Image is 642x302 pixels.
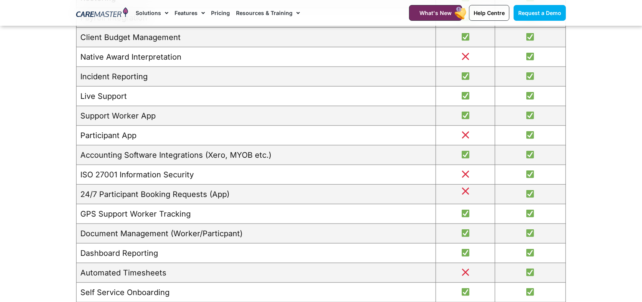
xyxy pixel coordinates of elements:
[526,131,534,139] img: ✅
[409,5,462,21] a: What's New
[526,170,534,178] img: ✅
[526,229,534,237] img: ✅
[462,187,469,195] img: ❌
[77,87,436,106] td: Live Support
[462,33,469,41] img: ✅
[462,72,469,80] img: ✅
[469,5,509,21] a: Help Centre
[462,170,469,178] img: ❌
[514,5,566,21] a: Request a Demo
[462,229,469,237] img: ✅
[526,53,534,60] img: ✅
[462,269,469,276] img: ❌
[77,244,436,263] td: Dashboard Reporting
[526,190,534,198] img: ✅
[77,204,436,224] td: GPS Support Worker Tracking
[77,263,436,283] td: Automated Timesheets
[526,249,534,257] img: ✅
[526,92,534,100] img: ✅
[462,210,469,217] img: ✅
[462,151,469,159] img: ✅
[77,145,436,165] td: Accounting Software Integrations (Xero, MYOB etc.)
[526,269,534,276] img: ✅
[77,106,436,126] td: Support Worker App
[474,10,505,16] span: Help Centre
[77,126,436,145] td: Participant App
[526,210,534,217] img: ✅
[462,249,469,257] img: ✅
[77,47,436,67] td: Native Award Interpretation
[77,28,436,47] td: Client Budget Management
[77,67,436,87] td: Incident Reporting
[462,53,469,60] img: ❌
[462,288,469,296] img: ✅
[76,7,128,19] img: CareMaster Logo
[77,165,436,185] td: ISO 27001 Information Security
[77,224,436,244] td: Document Management (Worker/Particpant)
[526,288,534,296] img: ✅
[462,112,469,119] img: ✅
[526,151,534,159] img: ✅
[526,33,534,41] img: ✅
[462,131,469,139] img: ❌
[526,112,534,119] img: ✅
[462,92,469,100] img: ✅
[77,185,436,204] td: 24/7 Participant Booking Requests (App)
[526,72,534,80] img: ✅
[518,10,561,16] span: Request a Demo
[419,10,452,16] span: What's New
